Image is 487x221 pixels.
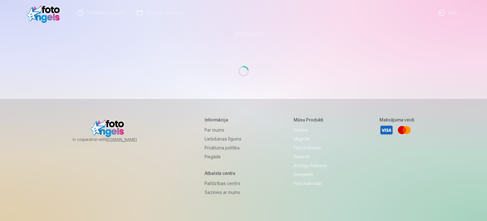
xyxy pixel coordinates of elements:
a: Krūzes [294,126,327,135]
h5: Mūsu produkti [294,117,327,123]
h5: Informācija [205,117,241,123]
a: Piegāde [205,152,241,161]
a: Mastercard [397,123,411,137]
a: Sazinies ar mums [205,188,241,197]
a: Komplekti [294,170,327,179]
a: Suvenīri [294,152,327,161]
a: Foto kalendāri [294,179,327,188]
h5: Maksājuma veidi [379,117,414,123]
a: Foto izdrukas [294,143,327,152]
h5: Atbalsta centrs [205,170,241,176]
img: /v1 [27,3,63,23]
a: Lietošanas līgums [205,135,241,143]
a: Magnēti [294,135,327,143]
a: [DOMAIN_NAME] [106,137,152,142]
span: In cooperation with [73,137,152,142]
a: Privātuma politika [205,143,241,152]
a: Par mums [205,126,241,135]
a: Atslēgu piekariņi [294,161,327,170]
a: All products [216,25,271,43]
a: Visa [379,123,393,137]
a: Palīdzības centrs [205,179,241,188]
